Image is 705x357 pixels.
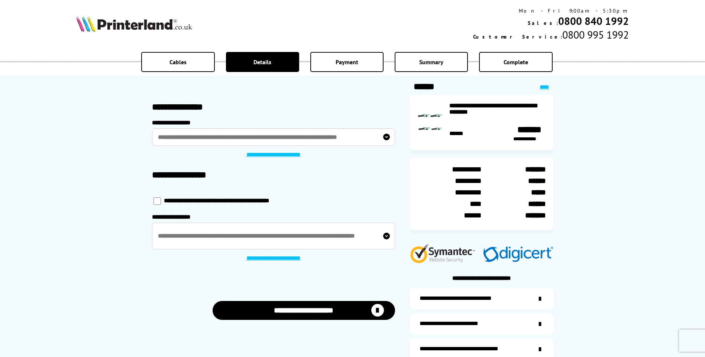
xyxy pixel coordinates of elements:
[504,58,528,66] span: Complete
[473,33,562,40] span: Customer Service:
[562,28,629,42] span: 0800 995 1992
[558,14,629,28] a: 0800 840 1992
[253,58,271,66] span: Details
[169,58,187,66] span: Cables
[410,288,553,309] a: additional-ink
[76,16,192,32] img: Printerland Logo
[336,58,358,66] span: Payment
[410,314,553,334] a: items-arrive
[473,7,629,14] div: Mon - Fri 9:00am - 5:30pm
[419,58,443,66] span: Summary
[528,20,558,26] span: Sales:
